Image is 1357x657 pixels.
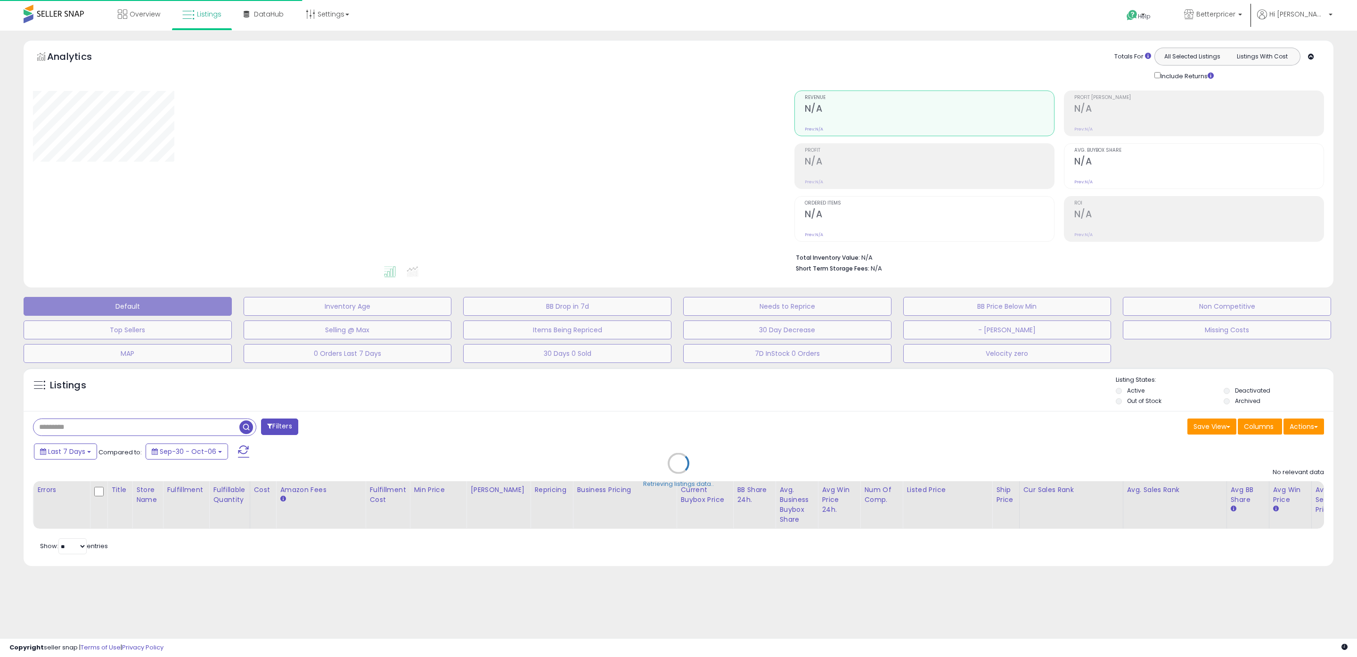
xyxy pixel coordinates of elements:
button: Inventory Age [244,297,452,316]
span: DataHub [254,9,284,19]
h5: Analytics [47,50,110,66]
h2: N/A [805,156,1054,169]
button: MAP [24,344,232,363]
span: Listings [197,9,221,19]
li: N/A [796,251,1317,263]
span: Profit [805,148,1054,153]
button: Missing Costs [1123,320,1331,339]
span: Ordered Items [805,201,1054,206]
h2: N/A [805,209,1054,222]
b: Short Term Storage Fees: [796,264,869,272]
small: Prev: N/A [1074,232,1093,238]
div: Include Returns [1147,70,1225,81]
button: 30 Day Decrease [683,320,891,339]
span: Help [1138,12,1151,20]
button: Selling @ Max [244,320,452,339]
h2: N/A [1074,103,1324,116]
small: Prev: N/A [805,232,823,238]
span: Revenue [805,95,1054,100]
button: 7D InStock 0 Orders [683,344,891,363]
span: Overview [130,9,160,19]
button: 0 Orders Last 7 Days [244,344,452,363]
div: Retrieving listings data.. [643,480,714,488]
i: Get Help [1126,9,1138,21]
button: 30 Days 0 Sold [463,344,671,363]
div: Totals For [1114,52,1151,61]
button: Items Being Repriced [463,320,671,339]
span: Profit [PERSON_NAME] [1074,95,1324,100]
small: Prev: N/A [805,126,823,132]
small: Prev: N/A [1074,126,1093,132]
button: Non Competitive [1123,297,1331,316]
button: All Selected Listings [1157,50,1227,63]
span: Avg. Buybox Share [1074,148,1324,153]
button: Needs to Reprice [683,297,891,316]
small: Prev: N/A [1074,179,1093,185]
span: ROI [1074,201,1324,206]
a: Hi [PERSON_NAME] [1257,9,1332,31]
button: Default [24,297,232,316]
h2: N/A [805,103,1054,116]
span: N/A [871,264,882,273]
b: Total Inventory Value: [796,254,860,262]
span: Betterpricer [1196,9,1235,19]
button: Top Sellers [24,320,232,339]
span: Hi [PERSON_NAME] [1269,9,1326,19]
h2: N/A [1074,209,1324,222]
button: - [PERSON_NAME] [903,320,1112,339]
small: Prev: N/A [805,179,823,185]
button: BB Price Below Min [903,297,1112,316]
h2: N/A [1074,156,1324,169]
button: Velocity zero [903,344,1112,363]
a: Help [1119,2,1169,31]
button: BB Drop in 7d [463,297,671,316]
button: Listings With Cost [1227,50,1297,63]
